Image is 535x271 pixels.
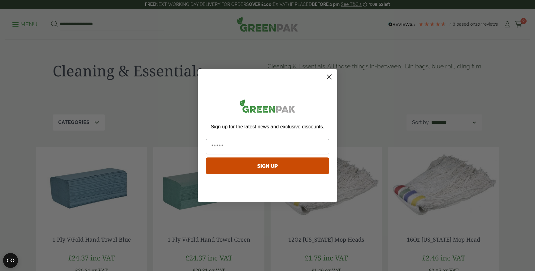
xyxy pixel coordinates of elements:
img: greenpak_logo [206,97,329,118]
button: Close dialog [324,71,335,82]
button: SIGN UP [206,157,329,174]
input: Email [206,139,329,154]
span: Sign up for the latest news and exclusive discounts. [211,124,324,129]
button: Open CMP widget [3,253,18,268]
